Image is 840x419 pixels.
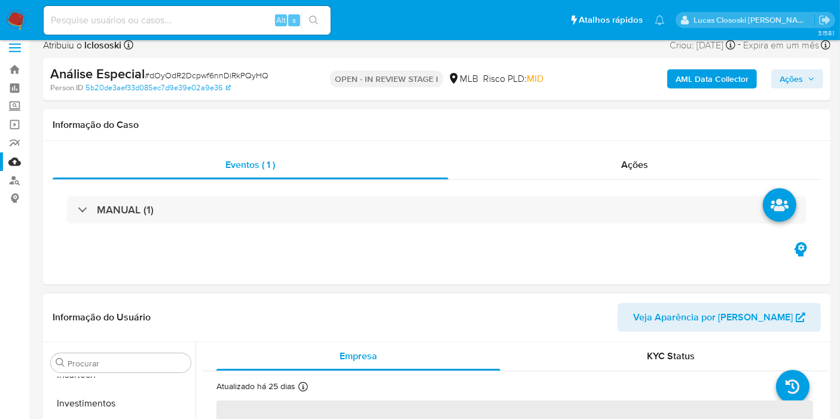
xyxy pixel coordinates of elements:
button: Veja Aparência por [PERSON_NAME] [618,303,821,332]
div: MLB [448,72,478,85]
b: Person ID [50,82,83,93]
input: Procurar [68,358,186,369]
b: AML Data Collector [676,69,749,88]
div: MANUAL (1) [67,196,807,224]
div: Criou: [DATE] [670,37,735,53]
a: 5b20de3aef33d085ec7d9e39e02a9e36 [85,82,231,93]
span: # dOyOdR2Dcpwf6nnDiRkPQyHQ [145,69,268,81]
p: Atualizado há 25 dias [216,381,295,392]
p: lucas.clososki@mercadolivre.com [694,14,815,26]
span: Empresa [340,349,377,363]
button: Investimentos [46,389,196,418]
span: Expira em um mês [743,39,819,52]
span: Atribuiu o [43,39,121,52]
button: AML Data Collector [667,69,757,88]
span: 3.158.1 [818,28,834,38]
span: Eventos ( 1 ) [225,158,275,172]
span: MID [527,72,543,85]
span: Ações [780,69,803,88]
span: Atalhos rápidos [579,14,643,26]
button: Ações [771,69,823,88]
span: Veja Aparência por [PERSON_NAME] [633,303,793,332]
h1: Informação do Caso [53,119,821,131]
h3: MANUAL (1) [97,203,154,216]
b: lclososki [82,38,121,52]
button: Procurar [56,358,65,368]
span: s [292,14,296,26]
a: Notificações [655,15,665,25]
input: Pesquise usuários ou casos... [44,13,331,28]
span: Ações [621,158,648,172]
button: search-icon [301,12,326,29]
span: - [738,37,741,53]
h1: Informação do Usuário [53,311,151,323]
span: Risco PLD: [483,72,543,85]
span: KYC Status [647,349,695,363]
p: OPEN - IN REVIEW STAGE I [330,71,443,87]
span: Alt [276,14,286,26]
a: Sair [818,14,831,26]
b: Análise Especial [50,64,145,83]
